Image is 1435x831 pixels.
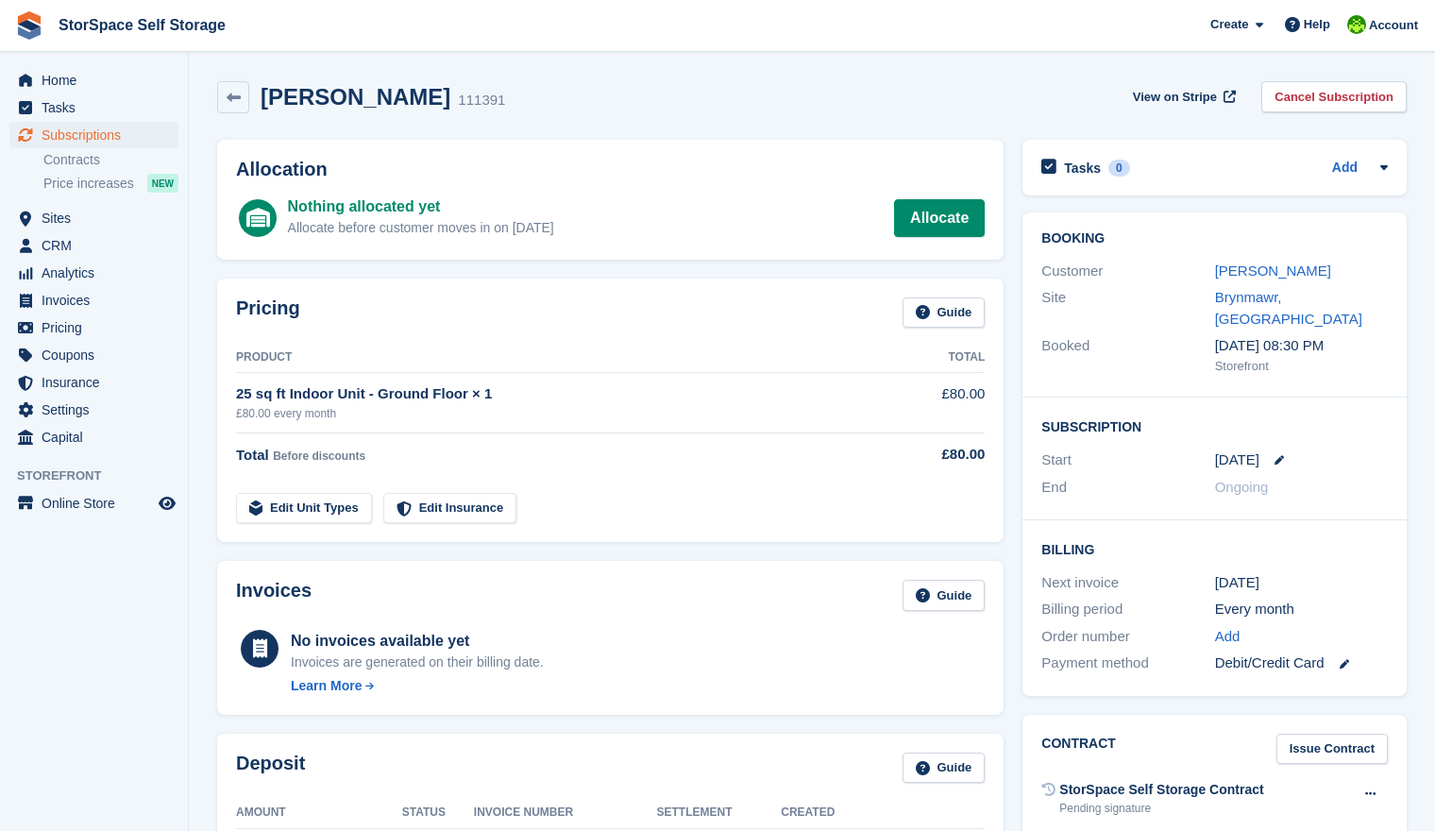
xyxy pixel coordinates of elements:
[1041,416,1388,435] h2: Subscription
[42,94,155,121] span: Tasks
[9,205,178,231] a: menu
[9,397,178,423] a: menu
[51,9,233,41] a: StorSpace Self Storage
[885,373,985,432] td: £80.00
[1041,734,1116,765] h2: Contract
[1215,653,1388,674] div: Debit/Credit Card
[1369,16,1418,35] span: Account
[236,159,985,180] h2: Allocation
[1059,800,1263,817] div: Pending signature
[42,369,155,396] span: Insurance
[291,676,544,696] a: Learn More
[1215,263,1331,279] a: [PERSON_NAME]
[1332,158,1358,179] a: Add
[291,676,362,696] div: Learn More
[9,232,178,259] a: menu
[9,94,178,121] a: menu
[894,199,985,237] a: Allocate
[236,405,885,422] div: £80.00 every month
[402,798,474,828] th: Status
[43,175,134,193] span: Price increases
[781,798,919,828] th: Created
[236,798,402,828] th: Amount
[1215,449,1259,471] time: 2025-10-04 00:00:00 UTC
[1215,357,1388,376] div: Storefront
[1215,335,1388,357] div: [DATE] 08:30 PM
[1125,81,1240,112] a: View on Stripe
[1041,335,1214,375] div: Booked
[42,314,155,341] span: Pricing
[288,218,554,238] div: Allocate before customer moves in on [DATE]
[9,287,178,314] a: menu
[1215,289,1362,327] a: Brynmawr, [GEOGRAPHIC_DATA]
[42,490,155,517] span: Online Store
[273,449,365,463] span: Before discounts
[236,580,312,611] h2: Invoices
[156,492,178,515] a: Preview store
[236,383,885,405] div: 25 sq ft Indoor Unit - Ground Floor × 1
[9,67,178,93] a: menu
[42,424,155,450] span: Capital
[885,444,985,466] div: £80.00
[1215,599,1388,620] div: Every month
[9,369,178,396] a: menu
[42,122,155,148] span: Subscriptions
[1041,231,1388,246] h2: Booking
[1215,479,1269,495] span: Ongoing
[147,174,178,193] div: NEW
[383,493,517,524] a: Edit Insurance
[42,205,155,231] span: Sites
[903,297,986,329] a: Guide
[1059,780,1263,800] div: StorSpace Self Storage Contract
[9,122,178,148] a: menu
[903,753,986,784] a: Guide
[236,343,885,373] th: Product
[236,753,305,784] h2: Deposit
[9,342,178,368] a: menu
[885,343,985,373] th: Total
[474,798,657,828] th: Invoice Number
[42,397,155,423] span: Settings
[1304,15,1330,34] span: Help
[42,232,155,259] span: CRM
[42,342,155,368] span: Coupons
[1041,653,1214,674] div: Payment method
[236,493,372,524] a: Edit Unit Types
[458,90,505,111] div: 111391
[9,490,178,517] a: menu
[1041,477,1214,499] div: End
[43,173,178,194] a: Price increases NEW
[1347,15,1366,34] img: paul catt
[17,466,188,485] span: Storefront
[1133,88,1217,107] span: View on Stripe
[1064,160,1101,177] h2: Tasks
[236,297,300,329] h2: Pricing
[9,314,178,341] a: menu
[657,798,782,828] th: Settlement
[42,287,155,314] span: Invoices
[1276,734,1388,765] a: Issue Contract
[288,195,554,218] div: Nothing allocated yet
[1041,287,1214,330] div: Site
[42,67,155,93] span: Home
[291,630,544,653] div: No invoices available yet
[1215,626,1241,648] a: Add
[1041,572,1214,594] div: Next invoice
[261,84,450,110] h2: [PERSON_NAME]
[9,260,178,286] a: menu
[1041,261,1214,282] div: Customer
[1210,15,1248,34] span: Create
[1041,449,1214,471] div: Start
[42,260,155,286] span: Analytics
[1108,160,1130,177] div: 0
[1041,539,1388,558] h2: Billing
[9,424,178,450] a: menu
[1261,81,1407,112] a: Cancel Subscription
[236,447,269,463] span: Total
[43,151,178,169] a: Contracts
[1041,626,1214,648] div: Order number
[1041,599,1214,620] div: Billing period
[15,11,43,40] img: stora-icon-8386f47178a22dfd0bd8f6a31ec36ba5ce8667c1dd55bd0f319d3a0aa187defe.svg
[1215,572,1388,594] div: [DATE]
[291,653,544,672] div: Invoices are generated on their billing date.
